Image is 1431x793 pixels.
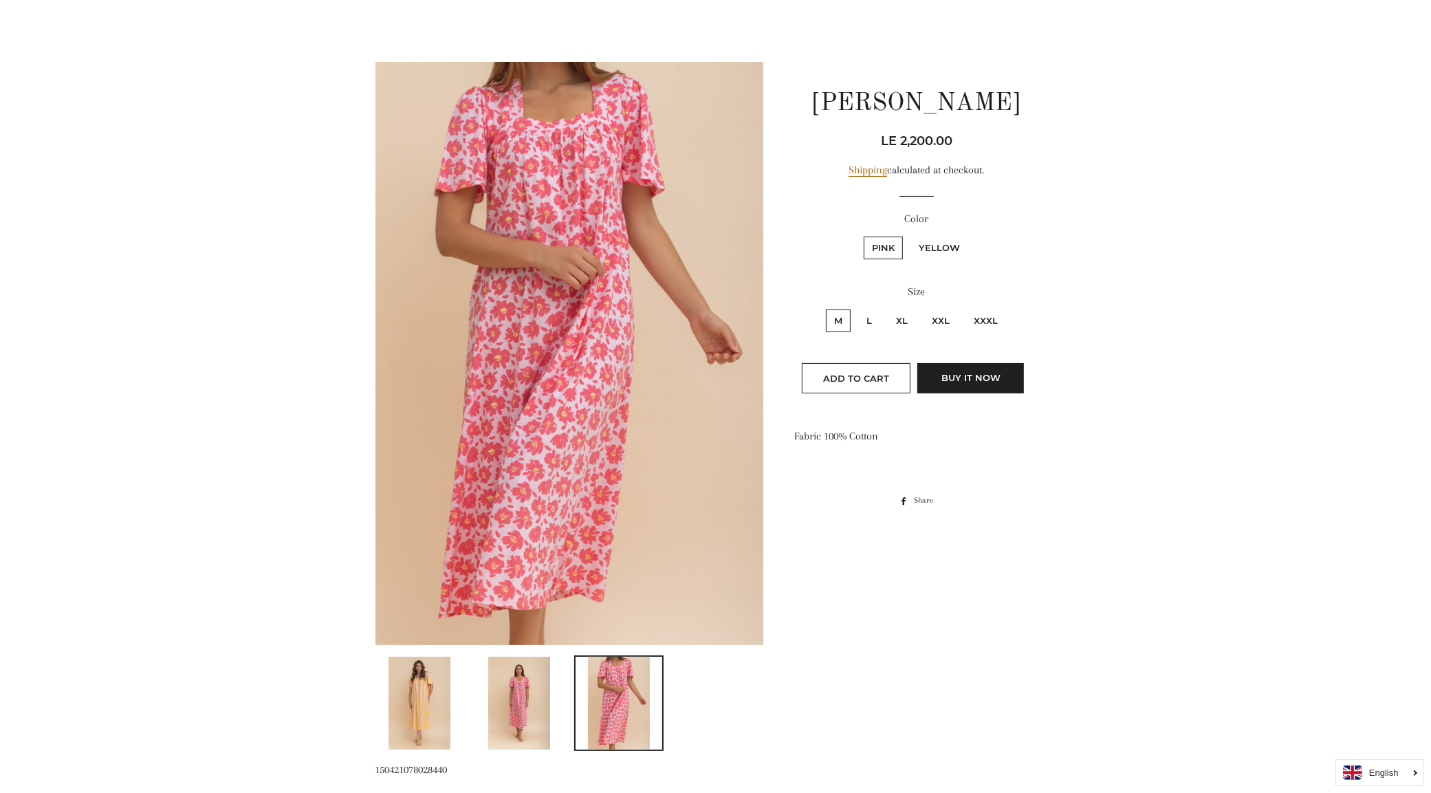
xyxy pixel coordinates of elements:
[1369,768,1399,777] i: English
[917,363,1024,393] button: Buy it now
[823,373,889,384] span: Add to Cart
[794,162,1038,179] div: calculated at checkout.
[924,309,958,332] label: XXL
[794,210,1038,228] label: Color
[826,309,851,332] label: M
[794,428,1038,445] p: Fabric 100% Cotton
[375,62,764,644] img: Lara Nightgown
[794,283,1038,301] label: Size
[914,493,940,508] span: Share
[588,657,650,750] img: Load image into Gallery viewer, Lara Nightgown
[888,309,916,332] label: XL
[965,309,1006,332] label: XXXL
[375,763,448,776] span: 150421078028440
[849,164,887,177] a: Shipping
[881,133,952,149] span: LE 2,200.00
[488,657,550,750] img: Load image into Gallery viewer, Lara Nightgown
[858,309,880,332] label: L
[864,237,903,259] label: Pink
[802,363,910,393] button: Add to Cart
[910,237,968,259] label: Yellow
[794,87,1038,121] h1: [PERSON_NAME]
[1343,765,1417,780] a: English
[389,657,450,750] img: Load image into Gallery viewer, Lara Nightgown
